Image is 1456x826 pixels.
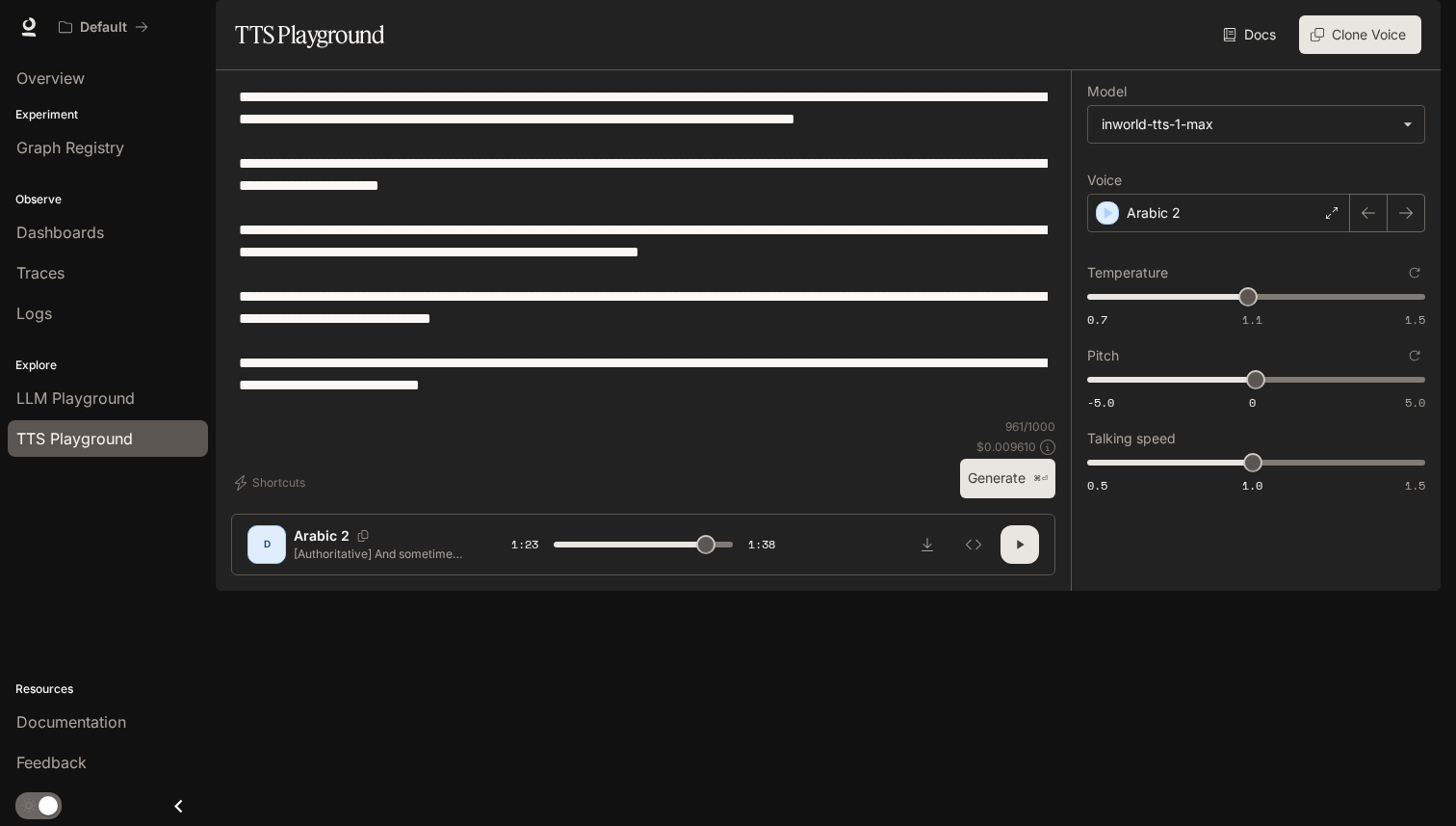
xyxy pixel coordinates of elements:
p: Voice [1087,173,1122,187]
p: Pitch [1087,349,1119,362]
p: Arabic 2 [1127,203,1181,223]
button: All workspaces [50,8,157,46]
div: inworld-tts-1-max [1102,115,1393,134]
span: 1.1 [1242,311,1262,328]
p: [Authoritative] And sometimes, leadership means taking charge. No hesitation. No apology. The ton... [294,546,465,562]
a: Docs [1219,15,1284,54]
button: Download audio [908,525,947,564]
p: Model [1087,85,1127,98]
div: inworld-tts-1-max [1088,106,1424,143]
span: -5.0 [1087,394,1114,411]
p: Arabic 2 [294,526,350,546]
button: Copy Voice ID [350,530,377,542]
span: 0 [1249,394,1256,411]
p: Default [80,19,127,36]
span: 5.0 [1405,394,1425,411]
span: 1.5 [1405,477,1425,493]
span: 1:38 [748,535,775,554]
div: D [251,529,282,560]
button: Generate⌘⏎ [960,459,1055,498]
span: 1:23 [511,535,538,554]
span: 1.0 [1242,477,1262,493]
p: Temperature [1087,266,1168,280]
span: 0.7 [1087,311,1107,328]
button: Reset to default [1404,345,1425,366]
p: Talking speed [1087,432,1176,445]
span: 1.5 [1405,311,1425,328]
p: ⌘⏎ [1033,473,1048,485]
button: Reset to default [1404,262,1425,283]
span: 0.5 [1087,477,1107,493]
p: $ 0.009610 [976,439,1036,455]
button: Clone Voice [1299,15,1421,54]
h1: TTS Playground [235,15,384,54]
button: Shortcuts [231,467,313,498]
button: Inspect [954,525,993,564]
